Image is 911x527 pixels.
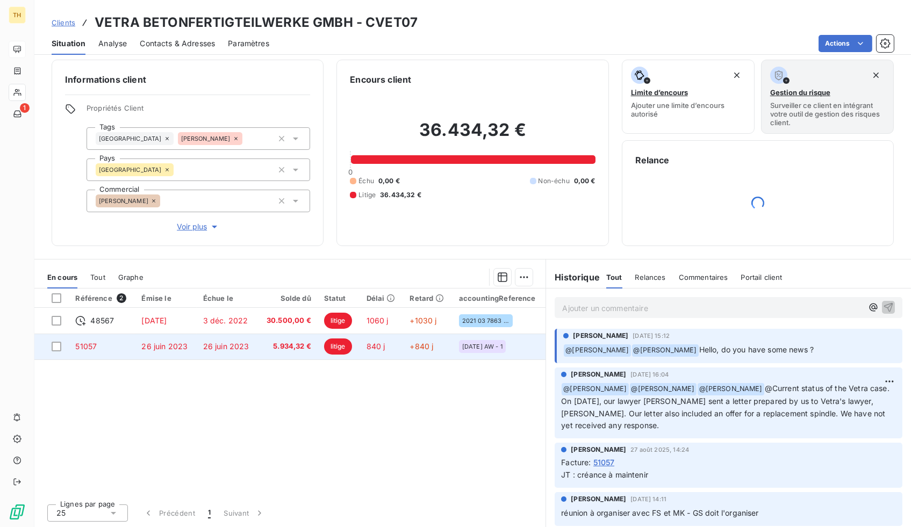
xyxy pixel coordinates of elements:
span: Tout [90,273,105,281]
span: Paramètres [228,38,269,49]
span: Non-échu [539,176,570,186]
span: 5.934,32 € [264,341,311,352]
span: 26 juin 2023 [142,342,188,351]
span: [PERSON_NAME] [181,135,231,142]
span: Hello, do you have some news ? [699,345,814,354]
span: +1030 j [410,316,436,325]
h3: VETRA BETONFERTIGTEILWERKE GMBH - CVET07 [95,13,418,32]
span: @ [PERSON_NAME] [562,383,628,395]
input: Ajouter une valeur [160,196,169,206]
input: Ajouter une valeur [242,134,251,143]
input: Ajouter une valeur [174,165,182,175]
span: 1 [20,103,30,113]
span: [PERSON_NAME] [573,331,628,341]
span: Portail client [741,273,783,281]
span: Analyse [98,38,127,49]
span: Gestion du risque [770,88,830,97]
span: Propriétés Client [87,104,310,119]
span: Surveiller ce client en intégrant votre outil de gestion des risques client. [770,101,885,127]
span: [DATE] 16:04 [630,371,669,378]
span: JT : créance à maintenir [561,470,648,479]
div: Retard [410,294,446,302]
span: Ajouter une limite d’encours autorisé [631,101,745,118]
span: @ [PERSON_NAME] [698,383,764,395]
div: accountingReference [459,294,540,302]
span: [GEOGRAPHIC_DATA] [99,167,162,173]
span: 1 [208,508,211,518]
h2: 36.434,32 € [350,119,595,151]
span: 2021 03 7863 - 45 [462,317,510,324]
h6: Historique [546,271,600,284]
span: [DATE] AW - 1 [462,343,503,350]
a: Clients [52,17,75,28]
span: 51057 [75,342,97,351]
span: [PERSON_NAME] [99,198,148,204]
span: 840 j [367,342,385,351]
span: 48567 [90,315,114,326]
span: Litige [358,190,376,200]
span: @ [PERSON_NAME] [630,383,697,395]
span: Graphe [118,273,144,281]
span: Commentaires [679,273,728,281]
h6: Relance [635,154,880,167]
span: [PERSON_NAME] [571,494,626,504]
span: Échu [358,176,374,186]
span: réunion à organiser avec FS et MK - GS doit l'organiser [561,508,758,517]
span: [DATE] [142,316,167,325]
span: litige [324,313,352,329]
iframe: Intercom live chat [874,490,900,516]
button: Suivant [217,502,271,524]
span: 27 août 2025, 14:24 [630,446,689,453]
span: Situation [52,38,85,49]
span: 36.434,32 € [380,190,421,200]
span: 30.500,00 € [264,315,311,326]
span: Tout [606,273,622,281]
span: Facture : [561,457,591,468]
button: Gestion du risqueSurveiller ce client en intégrant votre outil de gestion des risques client. [761,60,894,134]
span: 26 juin 2023 [203,342,249,351]
div: Délai [367,294,397,302]
button: Limite d’encoursAjouter une limite d’encours autorisé [622,60,755,134]
span: 25 [56,508,66,518]
span: 2 [117,293,126,303]
span: Contacts & Adresses [140,38,215,49]
span: [PERSON_NAME] [571,445,626,454]
div: Référence [75,293,128,303]
button: 1 [202,502,217,524]
div: TH [9,6,26,24]
span: Relances [635,273,666,281]
span: Clients [52,18,75,27]
span: [DATE] 15:12 [633,333,670,339]
span: En cours [47,273,77,281]
div: Échue le [203,294,252,302]
div: Statut [324,294,354,302]
h6: Informations client [65,73,310,86]
span: @ [PERSON_NAME] [632,344,699,357]
span: 3 déc. 2022 [203,316,248,325]
h6: Encours client [350,73,411,86]
span: 0 [348,168,353,176]
span: litige [324,338,352,355]
span: [PERSON_NAME] [571,370,626,379]
span: 0,00 € [574,176,596,186]
button: Voir plus [87,221,310,233]
div: Solde dû [264,294,311,302]
span: Limite d’encours [631,88,688,97]
button: Précédent [137,502,202,524]
span: 1060 j [367,316,389,325]
div: Émise le [142,294,190,302]
span: [GEOGRAPHIC_DATA] [99,135,162,142]
span: @ [PERSON_NAME] [564,344,630,357]
button: Actions [819,35,872,52]
span: 51057 [593,457,615,468]
img: Logo LeanPay [9,503,26,521]
span: [DATE] 14:11 [630,496,666,502]
span: 0,00 € [378,176,400,186]
span: +840 j [410,342,433,351]
span: Voir plus [177,221,220,232]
